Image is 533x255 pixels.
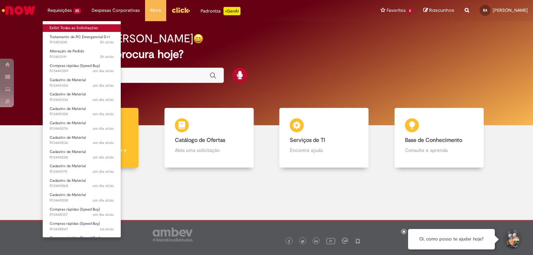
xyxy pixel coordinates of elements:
span: 2 [407,8,413,14]
img: logo_footer_linkedin.png [314,239,318,244]
span: um dia atrás [93,111,114,117]
time: 26/08/2025 15:23:25 [93,198,114,203]
a: Base de Conhecimento Consulte e aprenda [382,108,497,168]
span: um dia atrás [93,155,114,160]
a: Aberto R13449060 : Cadastro de Material [43,177,121,190]
a: Aberto R13453241 : Tratamento de RC Emergencial D+1 [43,33,121,46]
span: R13449354 [50,83,114,88]
span: Despesas Corporativas [92,7,140,14]
img: logo_footer_workplace.png [342,238,348,244]
span: Requisições [48,7,72,14]
a: Aberto R13449274 : Cadastro de Material [43,119,121,132]
span: Cadastro de Material [50,135,86,140]
div: Oi, como posso te ajudar hoje? [408,229,495,249]
button: Iniciar Conversa de Suporte [502,229,523,250]
span: Cadastro de Material [50,77,86,83]
span: 6d atrás [100,227,114,232]
span: R13438567 [50,227,114,232]
time: 22/08/2025 09:01:21 [100,227,114,232]
a: Aberto R13438507 : Compras rápidas (Speed Buy) [43,234,121,247]
span: um dia atrás [93,198,114,203]
a: Aberto R13449205 : Cadastro de Material [43,148,121,161]
a: Aberto R13453191 : Alteração de Pedido [43,48,121,60]
span: um dia atrás [93,169,114,174]
a: Aberto R13449304 : Cadastro de Material [43,105,121,118]
time: 26/08/2025 15:51:12 [93,140,114,145]
img: logo_footer_twitter.png [301,240,304,243]
img: logo_footer_youtube.png [326,236,335,245]
time: 26/08/2025 15:56:24 [93,126,114,131]
a: Catálogo de Ofertas Abra uma solicitação [152,108,267,168]
img: ServiceNow [1,3,36,17]
span: Tratamento de RC Emergencial D+1 [50,34,110,40]
span: Cadastro de Material [50,149,86,154]
span: Compras rápidas (Speed Buy) [50,63,100,68]
span: R13449236 [50,140,114,146]
a: Exibir Todas as Solicitações [43,24,121,32]
span: R13449060 [50,183,114,189]
a: Aberto R13438567 : Compras rápidas (Speed Buy) [43,220,121,233]
img: happy-face.png [193,34,203,44]
span: R13449274 [50,126,114,131]
span: R13449304 [50,111,114,117]
img: logo_footer_naosei.png [355,238,361,244]
a: Aberto R13448357 : Compras rápidas (Speed Buy) [43,206,121,219]
h2: Boa tarde, [PERSON_NAME] [53,33,193,45]
time: 26/08/2025 15:26:22 [93,183,114,188]
span: R13453191 [50,54,114,60]
span: [PERSON_NAME] [493,7,528,13]
time: 27/08/2025 15:38:37 [100,40,114,45]
span: um dia atrás [93,140,114,145]
span: R13449038 [50,198,114,203]
span: Cadastro de Material [50,163,86,169]
span: um dia atrás [93,126,114,131]
span: R13449334 [50,97,114,103]
span: Cadastro de Material [50,92,86,97]
span: um dia atrás [93,183,114,188]
b: Serviços de TI [290,137,325,144]
span: Compras rápidas (Speed Buy) [50,235,100,240]
span: BA [483,8,487,12]
b: Base de Conhecimento [405,137,462,144]
span: um dia atrás [93,97,114,102]
span: More [150,7,161,14]
b: Catálogo de Ofertas [175,137,225,144]
time: 26/08/2025 15:44:38 [93,155,114,160]
span: R13449359 [50,68,114,74]
span: Cadastro de Material [50,178,86,183]
img: click_logo_yellow_360x200.png [171,5,190,15]
time: 26/08/2025 16:04:46 [93,97,114,102]
p: Encontre ajuda [290,147,358,154]
span: 20 [73,8,81,14]
p: Abra uma solicitação [175,147,243,154]
span: R13448357 [50,212,114,218]
div: Padroniza [201,7,240,15]
span: R13449175 [50,169,114,175]
span: um dia atrás [93,212,114,217]
span: Compras rápidas (Speed Buy) [50,207,100,212]
a: Tirar dúvidas Tirar dúvidas com Lupi Assist e Gen Ai [36,108,152,168]
img: logo_footer_facebook.png [287,240,291,243]
a: Serviços de TI Encontre ajuda [266,108,382,168]
span: R13449205 [50,155,114,160]
span: um dia atrás [93,83,114,88]
time: 26/08/2025 13:34:20 [93,212,114,217]
span: um dia atrás [93,68,114,74]
time: 26/08/2025 15:40:12 [93,169,114,174]
span: R13453241 [50,40,114,45]
time: 26/08/2025 16:09:12 [93,68,114,74]
h2: O que você procura hoje? [53,48,481,60]
a: Aberto R13449334 : Cadastro de Material [43,91,121,103]
span: Alteração de Pedido [50,49,84,54]
img: logo_footer_ambev_rotulo_gray.png [153,228,193,241]
time: 26/08/2025 16:00:55 [93,111,114,117]
a: Aberto R13449236 : Cadastro de Material [43,134,121,147]
time: 26/08/2025 16:08:07 [93,83,114,88]
span: 2h atrás [100,40,114,45]
span: Compras rápidas (Speed Buy) [50,221,100,226]
span: Cadastro de Material [50,120,86,126]
p: Consulte e aprenda [405,147,473,154]
a: Aberto R13449038 : Cadastro de Material [43,191,121,204]
span: 2h atrás [100,54,114,59]
span: Favoritos [387,7,406,14]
